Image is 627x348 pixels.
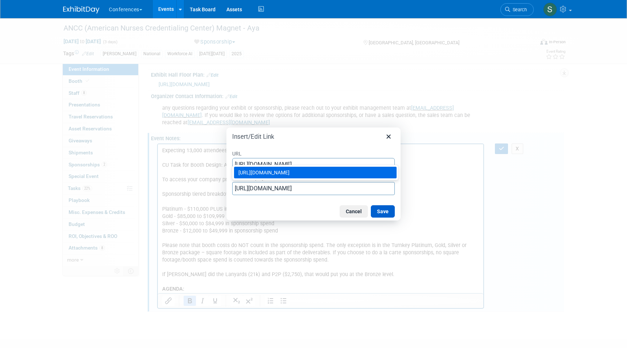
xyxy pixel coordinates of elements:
div: [URL][DOMAIN_NAME] [238,168,394,177]
h1: Insert/Edit Link [232,133,274,141]
button: Save [371,205,395,218]
label: URL [232,149,395,158]
button: Close [382,130,395,143]
a: [URL][DOMAIN_NAME] [81,18,132,24]
button: Cancel [340,205,368,218]
a: Search [500,3,534,16]
img: Sophie Buffo [543,3,557,16]
p: Expecting 13,000 attendees CU Task for Booth Design: ANCC: To access your company profile go to S... [4,3,321,134]
b: AGENDA: [4,142,26,148]
div: Insert/Edit Link [226,128,401,220]
img: ExhibitDay [63,6,99,13]
a: [URL][DOMAIN_NAME] [93,32,144,39]
body: Rich Text Area. Press ALT-0 for help. [4,3,322,149]
span: Search [510,7,527,12]
div: https://magnetpathwaycon.nursingworld.org/schedule-at-a-glance-0 [234,167,397,178]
